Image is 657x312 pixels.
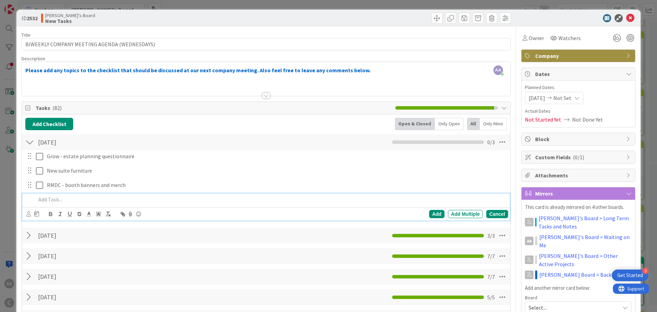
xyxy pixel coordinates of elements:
b: New Tasks [45,18,95,24]
span: Description [22,55,45,62]
div: All [467,118,480,130]
span: [DATE] [529,94,545,102]
input: Add Checklist... [36,250,190,262]
div: Open & Closed [395,118,435,130]
span: Support [14,1,31,9]
span: AA [493,65,503,75]
div: Open Get Started checklist, remaining modules: 3 [612,270,648,281]
span: Attachments [535,171,623,179]
p: RMDC - booth banners and merch [47,181,505,189]
p: New suite furniture [47,167,505,175]
div: Add [429,210,445,218]
span: Not Started Yet [525,115,561,124]
div: AA [525,237,533,245]
span: Not Set [553,94,571,102]
span: Actual Dates [525,108,632,115]
div: Add Multiple [448,210,483,218]
input: Add Checklist... [36,291,190,303]
span: Company [535,52,623,60]
span: ID [22,14,38,22]
span: Tasks [36,104,392,112]
p: Add another mirror card below: [525,284,632,292]
p: Grow - estate planning questionnaire [47,152,505,160]
span: 3 / 3 [487,232,495,240]
a: [PERSON_NAME]'s Board > Waiting on Me [539,233,632,249]
span: ( 82 ) [52,104,62,111]
div: 3 [642,268,648,274]
span: 5 / 5 [487,293,495,301]
div: Cancel [486,210,508,218]
a: [PERSON_NAME]'s Board > Other Active Projects [539,252,632,268]
span: Dates [535,70,623,78]
strong: Please add any topics to the checklist that should be discussed at our next company meeting. Also... [25,67,371,74]
input: Add Checklist... [36,229,190,242]
button: Add Checklist [25,118,73,130]
a: [PERSON_NAME] Board > Backlog [539,271,619,279]
span: 7 / 7 [487,252,495,260]
span: 7 / 7 [487,273,495,281]
span: [PERSON_NAME]'s Board [45,13,95,18]
span: Block [535,135,623,143]
input: Add Checklist... [36,136,190,148]
span: Planned Dates [525,84,632,91]
p: This card is already mirrored on 4 other boards. [525,203,632,211]
span: ( 0/1 ) [573,154,584,161]
div: Only Open [435,118,464,130]
div: Only Mine [480,118,507,130]
span: Owner [529,34,544,42]
span: Watchers [558,34,581,42]
span: 0 / 3 [487,138,495,146]
input: type card name here... [22,38,511,50]
span: Board [525,295,537,300]
span: Custom Fields [535,153,623,161]
span: Mirrors [535,189,623,198]
a: [PERSON_NAME]'s Board > Long Term Tasks and Notes [539,214,632,230]
input: Add Checklist... [36,271,190,283]
b: 2532 [27,15,38,22]
div: Get Started [617,272,643,279]
label: Title [22,32,30,38]
span: Not Done Yet [572,115,603,124]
